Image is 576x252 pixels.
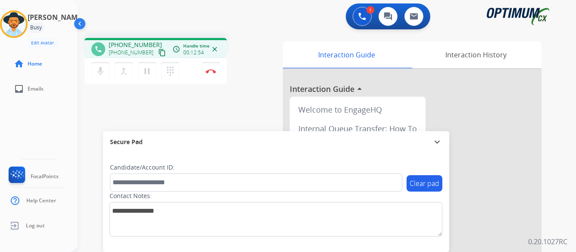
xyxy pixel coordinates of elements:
[528,236,567,247] p: 0.20.1027RC
[7,167,59,186] a: FocalPoints
[172,45,180,53] mat-icon: access_time
[28,85,44,92] span: Emails
[26,197,56,204] span: Help Center
[142,66,152,76] mat-icon: pause
[14,84,24,94] mat-icon: inbox
[183,49,204,56] span: 00:12:54
[28,22,44,33] div: Busy
[432,137,442,147] mat-icon: expand_more
[366,6,374,14] div: 1
[31,173,59,180] span: FocalPoints
[293,119,422,138] div: Internal Queue Transfer: How To
[410,41,542,68] div: Interaction History
[110,138,143,146] span: Secure Pad
[283,41,410,68] div: Interaction Guide
[14,59,24,69] mat-icon: home
[165,66,175,76] mat-icon: dialpad
[158,49,166,57] mat-icon: content_copy
[109,41,162,49] span: [PHONE_NUMBER]
[110,192,152,200] label: Contact Notes:
[407,175,442,192] button: Clear pad
[95,66,106,76] mat-icon: mic
[2,12,26,36] img: avatar
[94,45,102,53] mat-icon: phone
[119,66,129,76] mat-icon: merge_type
[28,12,84,22] h3: [PERSON_NAME]
[211,45,219,53] mat-icon: close
[110,163,175,172] label: Candidate/Account ID:
[26,222,45,229] span: Log out
[206,69,216,73] img: control
[293,100,422,119] div: Welcome to EngageHQ
[109,49,153,56] span: [PHONE_NUMBER]
[28,60,42,67] span: Home
[28,38,57,48] button: Edit Avatar
[183,43,210,49] span: Handle time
